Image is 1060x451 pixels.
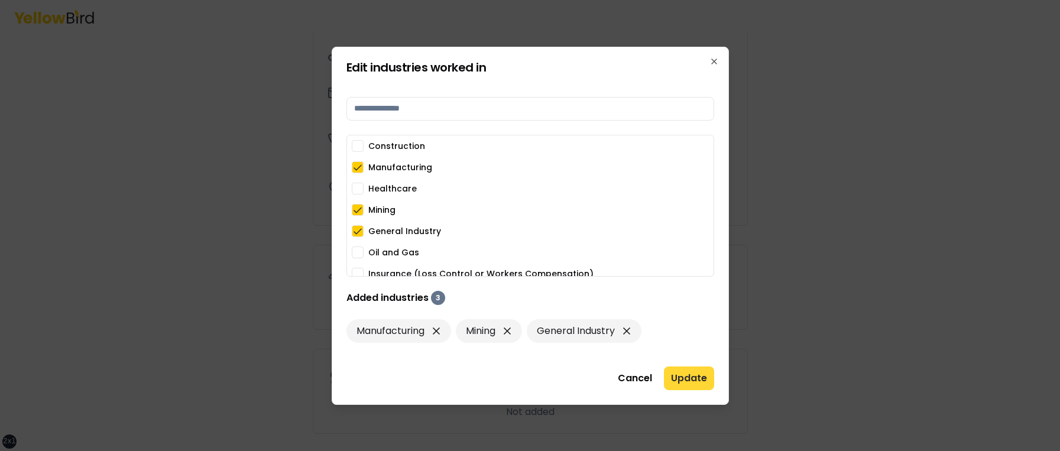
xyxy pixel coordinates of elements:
label: Insurance (Loss Control or Workers Compensation) [368,270,594,278]
label: Mining [368,206,396,214]
div: Mining [456,319,522,343]
label: Manufacturing [368,163,432,171]
span: Manufacturing [356,324,424,338]
button: Cancel [611,366,659,390]
label: Oil and Gas [368,248,419,257]
div: Manufacturing [346,319,451,343]
span: General Industry [537,324,615,338]
label: General Industry [368,227,441,235]
label: Healthcare [368,184,417,193]
div: 3 [431,291,445,305]
label: Construction [368,142,425,150]
span: Mining [466,324,495,338]
h2: Edit industries worked in [346,61,714,73]
div: General Industry [527,319,641,343]
h3: Added industries [346,291,429,305]
button: Update [664,366,714,390]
